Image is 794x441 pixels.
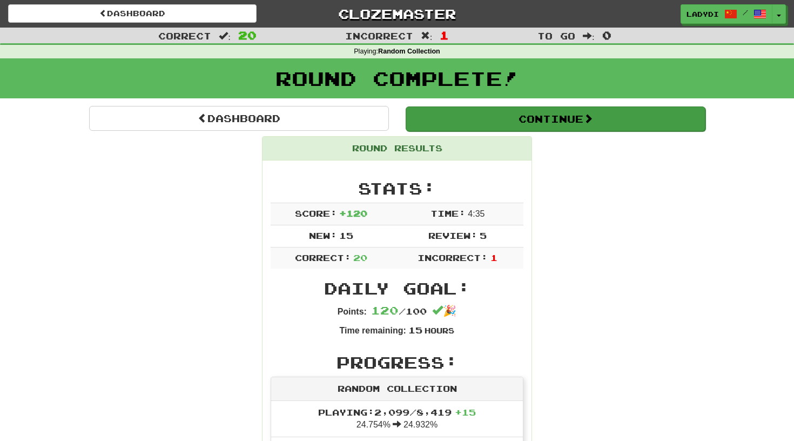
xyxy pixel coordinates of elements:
span: : [583,31,595,41]
span: 1 [490,252,497,263]
h1: Round Complete! [4,68,790,89]
span: 1 [440,29,449,42]
span: + 15 [455,407,476,417]
span: 15 [339,230,353,240]
button: Continue [406,106,705,131]
a: Dashboard [89,106,389,131]
span: Incorrect [345,30,413,41]
span: 🎉 [432,305,456,317]
span: 15 [408,325,422,335]
strong: Time remaining: [340,326,406,335]
span: + 120 [339,208,367,218]
span: LadyDi [687,9,719,19]
strong: Points: [338,307,367,316]
a: LadyDi / [681,4,772,24]
h2: Progress: [271,353,523,371]
a: Dashboard [8,4,257,23]
span: 5 [480,230,487,240]
h2: Stats: [271,179,523,197]
h2: Daily Goal: [271,279,523,297]
span: 0 [602,29,611,42]
span: Time: [430,208,466,218]
span: : [219,31,231,41]
span: Review: [428,230,477,240]
span: Correct: [295,252,351,263]
span: Correct [158,30,211,41]
span: New: [309,230,337,240]
span: Incorrect: [418,252,488,263]
small: Hours [425,326,454,335]
strong: Random Collection [378,48,440,55]
span: 20 [238,29,257,42]
span: 20 [353,252,367,263]
span: / 100 [371,306,427,316]
span: 4 : 35 [468,209,485,218]
span: / [743,9,748,16]
div: Random Collection [271,377,523,401]
span: : [421,31,433,41]
span: To go [537,30,575,41]
span: Score: [295,208,337,218]
li: 24.754% 24.932% [271,401,523,438]
a: Clozemaster [273,4,521,23]
span: 120 [371,304,399,317]
div: Round Results [263,137,531,161]
span: Playing: 2,099 / 8,419 [318,407,476,417]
